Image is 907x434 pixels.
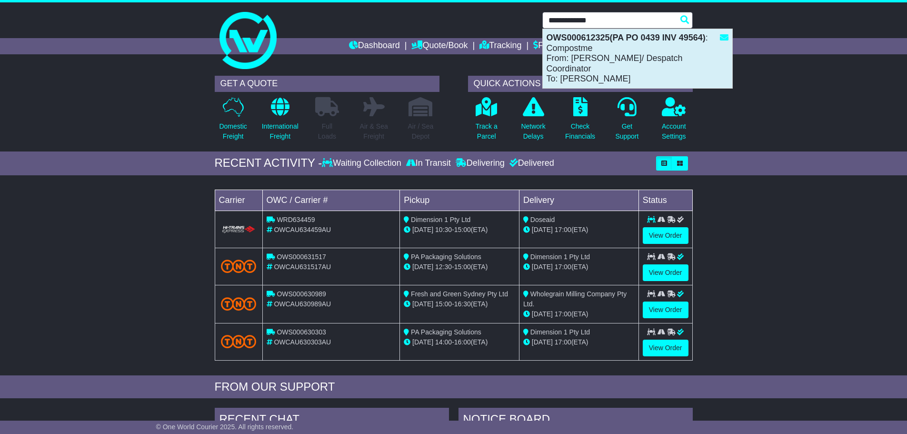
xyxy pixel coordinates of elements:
a: View Order [643,302,688,318]
div: (ETA) [523,225,635,235]
p: Air / Sea Depot [408,121,434,141]
div: (ETA) [523,309,635,319]
span: [DATE] [532,310,553,318]
span: OWCAU631517AU [274,263,331,271]
div: : Compostme From: [PERSON_NAME]/ Despatch Coordinator To: [PERSON_NAME] [543,29,732,88]
a: View Order [643,264,688,281]
span: Dimension 1 Pty Ltd [411,216,470,223]
span: 17:00 [555,310,571,318]
p: Check Financials [565,121,595,141]
span: OWS000630989 [277,290,326,298]
p: Network Delays [521,121,545,141]
div: - (ETA) [404,299,515,309]
span: WRD634459 [277,216,315,223]
span: Fresh and Green Sydney Pty Ltd [411,290,508,298]
div: NOTICE BOARD [458,408,693,434]
span: [DATE] [412,300,433,308]
div: FROM OUR SUPPORT [215,380,693,394]
a: View Order [643,340,688,356]
div: GET A QUOTE [215,76,439,92]
td: Carrier [215,190,262,211]
img: HiTrans.png [221,225,257,234]
span: 15:00 [454,226,471,233]
span: 15:00 [435,300,452,308]
a: Quote/Book [411,38,468,54]
div: Delivered [507,158,554,169]
span: OWS000630303 [277,328,326,336]
div: - (ETA) [404,225,515,235]
span: OWCAU634459AU [274,226,331,233]
td: OWC / Carrier # [262,190,400,211]
a: Financials [533,38,577,54]
p: Track a Parcel [476,121,498,141]
a: InternationalFreight [261,97,299,147]
span: OWS000631517 [277,253,326,261]
img: TNT_Domestic.png [221,260,257,273]
span: 12:30 [435,263,452,271]
span: 16:00 [454,338,471,346]
td: Pickup [400,190,519,211]
span: Doseaid [530,216,555,223]
span: [DATE] [532,226,553,233]
a: DomesticFreight [219,97,247,147]
span: 17:00 [555,263,571,271]
img: TNT_Domestic.png [221,297,257,310]
a: GetSupport [615,97,639,147]
a: Dashboard [349,38,400,54]
span: 15:00 [454,263,471,271]
img: TNT_Domestic.png [221,335,257,348]
p: Account Settings [662,121,686,141]
span: OWCAU630989AU [274,300,331,308]
span: OWCAU630303AU [274,338,331,346]
p: Get Support [615,121,638,141]
div: RECENT ACTIVITY - [215,156,322,170]
a: Track aParcel [475,97,498,147]
span: 17:00 [555,338,571,346]
div: (ETA) [523,337,635,347]
div: Waiting Collection [322,158,403,169]
div: Delivering [453,158,507,169]
span: PA Packaging Solutions [411,328,481,336]
a: Tracking [479,38,521,54]
span: [DATE] [412,226,433,233]
span: [DATE] [532,338,553,346]
p: Air & Sea Freight [360,121,388,141]
span: Dimension 1 Pty Ltd [530,328,590,336]
td: Delivery [519,190,638,211]
div: - (ETA) [404,337,515,347]
p: Full Loads [315,121,339,141]
p: Domestic Freight [219,121,247,141]
span: Wholegrain Milling Company Pty Ltd. [523,290,627,308]
span: 10:30 [435,226,452,233]
div: RECENT CHAT [215,408,449,434]
span: © One World Courier 2025. All rights reserved. [156,423,294,431]
span: PA Packaging Solutions [411,253,481,261]
span: 17:00 [555,226,571,233]
div: QUICK ACTIONS [468,76,693,92]
div: In Transit [404,158,453,169]
span: 16:30 [454,300,471,308]
span: [DATE] [412,338,433,346]
span: [DATE] [532,263,553,271]
p: International Freight [262,121,299,141]
a: CheckFinancials [565,97,596,147]
strong: OWS000612325(PA PO 0439 INV 49564) [547,33,706,42]
span: [DATE] [412,263,433,271]
a: View Order [643,227,688,244]
td: Status [638,190,692,211]
a: AccountSettings [661,97,687,147]
a: NetworkDelays [520,97,546,147]
span: Dimension 1 Pty Ltd [530,253,590,261]
span: 14:00 [435,338,452,346]
div: - (ETA) [404,262,515,272]
div: (ETA) [523,262,635,272]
